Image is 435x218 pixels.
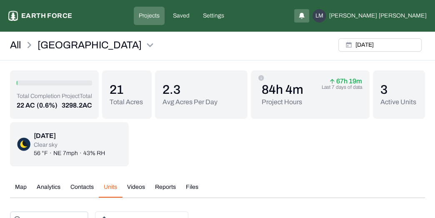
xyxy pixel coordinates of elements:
p: [GEOGRAPHIC_DATA] [37,38,142,52]
a: Saved [168,7,195,25]
img: arrow [330,79,335,84]
p: Active Units [380,97,416,107]
span: [PERSON_NAME] [329,12,377,20]
p: 2.3 [162,82,217,97]
p: 56 °F [34,149,48,158]
p: · [80,149,82,158]
p: 3298.2 AC [62,100,92,110]
span: [PERSON_NAME] [379,12,427,20]
button: Units [99,183,122,198]
button: Map [10,183,32,198]
button: 22 AC(0.6%) [17,100,60,110]
p: Total Acres [110,97,143,107]
p: Project Hours [262,97,303,107]
a: Settings [198,7,229,25]
p: Avg Acres Per Day [162,97,217,107]
a: Projects [134,7,165,25]
button: Videos [122,183,150,198]
p: 21 [110,82,143,97]
a: All [10,38,21,52]
img: earthforce-logo-white-uG4MPadI.svg [8,11,18,21]
img: clear-sky-night-D7zLJEpc.png [17,138,30,151]
p: · [50,149,52,158]
p: NE 7mph [53,149,78,158]
p: Total Completion [17,92,60,100]
p: 84h 4m [262,82,303,97]
p: 43% RH [83,149,105,158]
p: Saved [173,12,190,20]
button: LM[PERSON_NAME][PERSON_NAME] [312,9,427,23]
p: Last 7 days of data [322,84,362,90]
p: 67h 19m [330,79,362,84]
p: Projects [139,12,160,20]
p: Settings [203,12,224,20]
p: (0.6%) [37,100,57,110]
p: Earth force [21,11,72,21]
button: Reports [150,183,181,198]
div: LM [312,9,326,23]
button: Contacts [65,183,99,198]
p: 3 [380,82,416,97]
button: Analytics [32,183,65,198]
button: [DATE] [338,38,422,52]
p: Clear sky [34,141,105,149]
p: Project Total [62,92,92,100]
div: [DATE] [34,131,105,141]
p: 22 AC [17,100,35,110]
button: Files [181,183,203,198]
